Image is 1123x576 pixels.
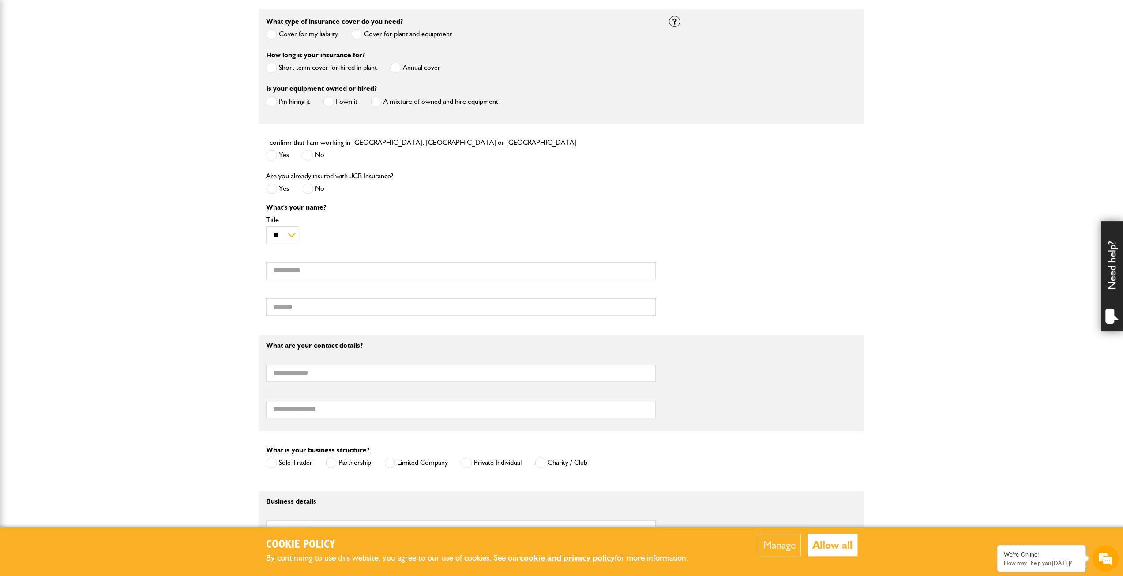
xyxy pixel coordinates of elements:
[266,447,369,454] label: What is your business structure?
[326,457,371,468] label: Partnership
[266,216,656,223] label: Title
[1004,560,1079,566] p: How may I help you today?
[11,82,161,101] input: Enter your last name
[266,498,656,505] p: Business details
[266,538,703,552] h2: Cookie Policy
[266,29,338,40] label: Cover for my liability
[266,204,656,211] p: What's your name?
[266,457,312,468] label: Sole Trader
[15,49,37,61] img: d_20077148190_company_1631870298795_20077148190
[266,183,289,194] label: Yes
[266,96,310,107] label: I'm hiring it
[266,173,393,180] label: Are you already insured with JCB Insurance?
[759,534,801,556] button: Manage
[384,457,448,468] label: Limited Company
[46,49,148,61] div: Chat with us now
[351,29,452,40] label: Cover for plant and equipment
[520,553,615,563] a: cookie and privacy policy
[266,52,365,59] label: How long is your insurance for?
[1101,221,1123,331] div: Need help?
[266,85,377,92] label: Is your equipment owned or hired?
[1004,551,1079,558] div: We're Online!
[808,534,857,556] button: Allow all
[535,457,587,468] label: Charity / Club
[11,108,161,127] input: Enter your email address
[11,134,161,153] input: Enter your phone number
[461,457,522,468] label: Private Individual
[266,18,403,25] label: What type of insurance cover do you need?
[120,272,160,284] em: Start Chat
[266,139,576,146] label: I confirm that I am working in [GEOGRAPHIC_DATA], [GEOGRAPHIC_DATA] or [GEOGRAPHIC_DATA]
[390,62,440,73] label: Annual cover
[323,96,357,107] label: I own it
[266,150,289,161] label: Yes
[371,96,498,107] label: A mixture of owned and hire equipment
[266,62,377,73] label: Short term cover for hired in plant
[302,150,324,161] label: No
[302,183,324,194] label: No
[266,342,656,349] p: What are your contact details?
[266,551,703,565] p: By continuing to use this website, you agree to our use of cookies. See our for more information.
[11,160,161,265] textarea: Type your message and hit 'Enter'
[145,4,166,26] div: Minimize live chat window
